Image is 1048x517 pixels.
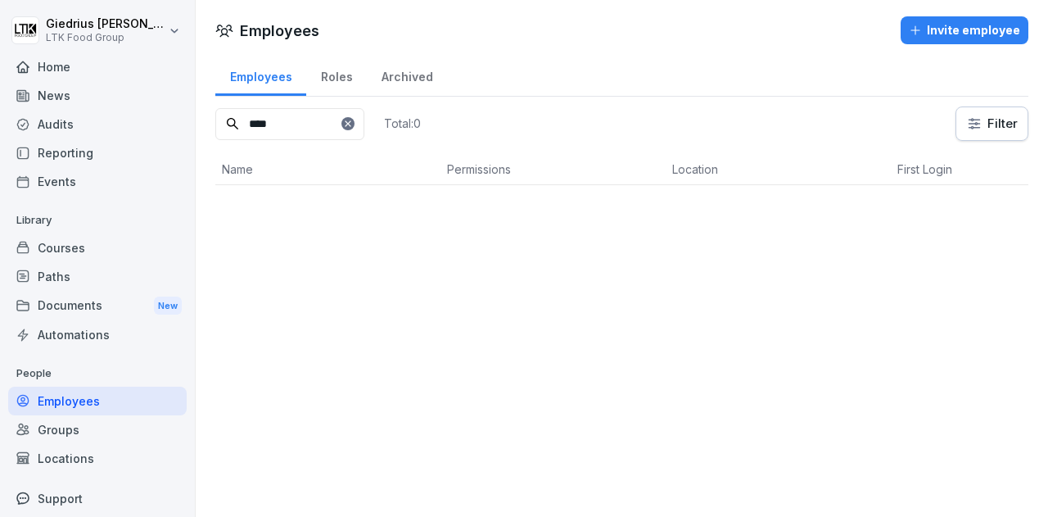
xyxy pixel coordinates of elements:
p: Giedrius [PERSON_NAME] [46,17,165,31]
a: Paths [8,262,187,291]
a: Employees [8,387,187,415]
div: Documents [8,291,187,321]
a: DocumentsNew [8,291,187,321]
button: Invite employee [901,16,1028,44]
a: Audits [8,110,187,138]
p: People [8,361,187,387]
th: Permissions [440,154,666,185]
a: Locations [8,444,187,473]
th: Location [666,154,891,185]
div: New [154,297,182,315]
p: LTK Food Group [46,32,165,43]
a: Reporting [8,138,187,167]
a: Roles [306,54,367,96]
div: Filter [966,116,1018,132]
a: Archived [367,54,447,96]
a: Courses [8,234,187,262]
div: Support [8,484,187,513]
h1: Employees [240,20,319,42]
p: Total: 0 [384,116,421,131]
a: Events [8,167,187,196]
p: Library [8,207,187,234]
a: Employees [215,54,306,96]
a: Home [8,52,187,81]
a: Automations [8,320,187,349]
a: Groups [8,415,187,444]
button: Filter [956,107,1028,140]
div: Invite employee [909,21,1020,39]
th: Name [215,154,440,185]
a: News [8,81,187,110]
